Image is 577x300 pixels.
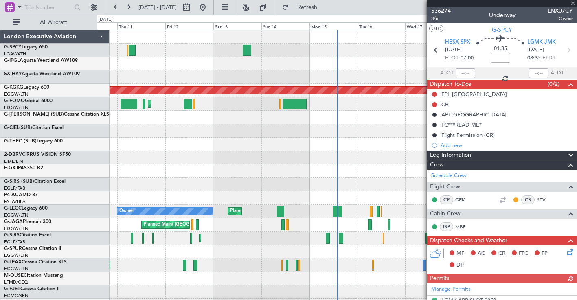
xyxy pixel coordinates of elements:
span: 08:35 [527,54,540,62]
button: Refresh [278,1,327,14]
span: [DATE] [445,46,462,54]
a: SX-HKYAgusta Westland AW109 [4,72,80,77]
div: Mon 15 [309,22,358,30]
a: G-FJETCessna Citation II [4,287,59,291]
span: G-FJET [4,287,20,291]
a: G-SPCYLegacy 650 [4,45,48,50]
a: P4-AUAMD-87 [4,193,38,197]
a: EGGW/LTN [4,212,29,218]
span: Refresh [290,4,325,10]
span: ELDT [542,54,555,62]
a: EGLF/FAB [4,239,25,245]
div: Tue 16 [358,22,406,30]
span: G-IPGL [4,58,20,63]
div: Planned Maint [GEOGRAPHIC_DATA] ([GEOGRAPHIC_DATA]) [150,98,279,110]
a: G-THFC (SUB)Legacy 600 [4,139,63,144]
span: 01:35 [494,45,507,53]
button: UTC [429,25,443,32]
a: G-LEGCLegacy 600 [4,206,48,211]
span: Dispatch To-Dos [430,80,471,89]
div: API [GEOGRAPHIC_DATA] [441,111,507,118]
span: 2-DBRV [4,152,22,157]
a: M-OUSECitation Mustang [4,273,63,278]
span: F-GXJP [4,166,20,171]
span: FP [542,250,548,258]
span: G-[PERSON_NAME] (SUB) [4,112,64,117]
span: [DATE] [527,46,544,54]
span: Flight Crew [430,182,460,192]
span: G-SIRS (SUB) [4,179,34,184]
span: G-CIEL(SUB) [4,125,32,130]
span: LGMK JMK [527,38,556,46]
span: G-FOMO [4,99,25,103]
a: MBP [455,223,474,230]
a: G-SIRS (SUB)Citation Excel [4,179,66,184]
span: ALDT [551,69,564,77]
div: CP [440,195,453,204]
div: Owner [119,205,133,217]
span: ATOT [440,69,454,77]
span: ETOT [445,54,459,62]
a: EGGW/LTN [4,91,29,97]
a: LIML/LIN [4,158,23,164]
span: MF [456,250,464,258]
a: EGMC/SEN [4,293,29,299]
div: FPL [GEOGRAPHIC_DATA] [441,91,507,98]
span: (0/2) [548,80,559,88]
span: CR [498,250,505,258]
span: M-OUSE [4,273,24,278]
a: LFMD/CEQ [4,279,28,285]
div: ISP [440,222,453,231]
a: FALA/HLA [4,199,26,205]
div: Sun 14 [261,22,309,30]
div: CS [521,195,535,204]
span: Dispatch Checks and Weather [430,236,507,245]
div: Fri 12 [165,22,213,30]
a: EGGW/LTN [4,266,29,272]
a: EGGW/LTN [4,252,29,258]
a: G-JAGAPhenom 300 [4,219,51,224]
span: Leg Information [430,151,471,160]
span: Owner [548,15,573,22]
div: Thu 11 [117,22,165,30]
span: P4-AUA [4,193,22,197]
span: DP [456,261,464,269]
span: 07:00 [461,54,474,62]
a: STV [537,196,555,204]
a: GEK [455,196,474,204]
span: LNX07CY [548,7,573,15]
a: G-FOMOGlobal 6000 [4,99,53,103]
span: 536274 [431,7,451,15]
a: Schedule Crew [431,172,467,180]
a: 2-DBRVCIRRUS VISION SF50 [4,152,71,157]
span: FFC [519,250,528,258]
div: Wed 17 [405,22,453,30]
span: G-KGKG [4,85,23,90]
div: Flight Permission (GR) [441,131,495,138]
span: G-JAGA [4,219,23,224]
span: G-THFC (SUB) [4,139,37,144]
span: G-SPCY [492,26,512,34]
div: Planned Maint [GEOGRAPHIC_DATA] ([GEOGRAPHIC_DATA]) [144,219,272,231]
div: Sat 13 [213,22,261,30]
a: G-LEAXCessna Citation XLS [4,260,67,265]
a: F-GXJPAS350 B2 [4,166,43,171]
a: G-SPURCessna Citation II [4,246,61,251]
span: G-LEAX [4,260,22,265]
a: EGGW/LTN [4,226,29,232]
a: G-CIEL(SUB)Citation Excel [4,125,64,130]
span: AC [478,250,485,258]
span: G-SIRS [4,233,20,238]
div: Add new [441,142,573,149]
a: G-[PERSON_NAME] (SUB)Cessna Citation XLS [4,112,109,117]
div: Planned Maint [GEOGRAPHIC_DATA] ([GEOGRAPHIC_DATA]) [230,205,358,217]
a: G-KGKGLegacy 600 [4,85,49,90]
div: CB [441,101,448,108]
input: Trip Number [25,1,72,13]
a: EGGW/LTN [4,105,29,111]
button: All Aircraft [9,16,88,29]
a: G-SIRSCitation Excel [4,233,51,238]
div: [DATE] [99,16,112,23]
span: Cabin Crew [430,209,461,219]
span: SX-HKY [4,72,22,77]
